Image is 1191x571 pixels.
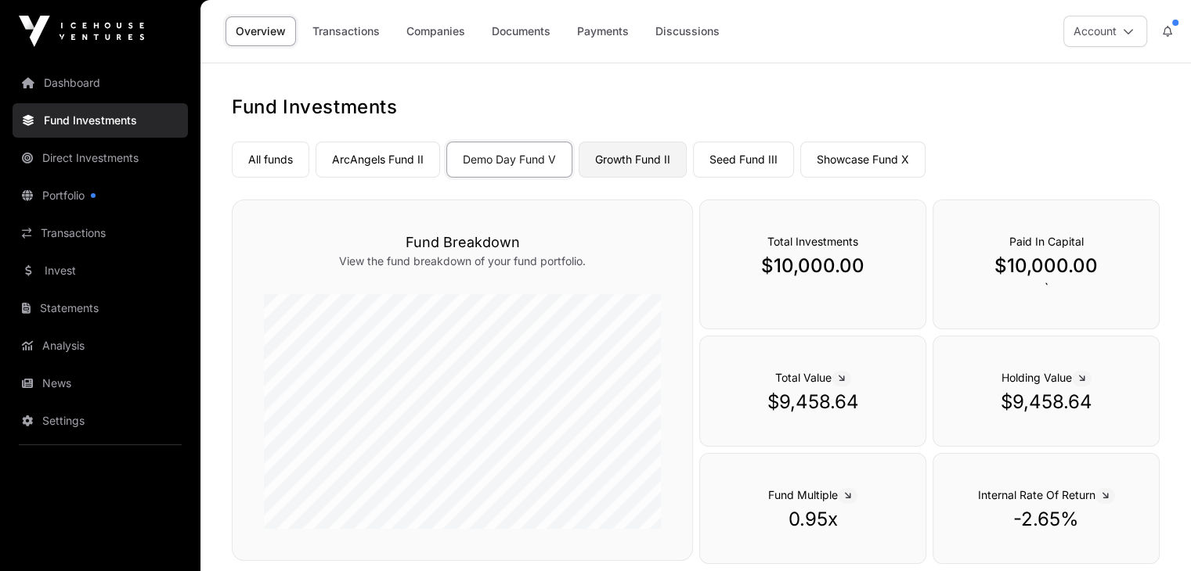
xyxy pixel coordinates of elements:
[13,141,188,175] a: Direct Investments
[13,366,188,400] a: News
[1009,235,1084,248] span: Paid In Capital
[965,253,1128,278] p: $10,000.00
[579,142,687,178] a: Growth Fund II
[731,507,894,532] p: 0.95x
[775,371,851,384] span: Total Value
[446,142,572,178] a: Demo Day Fund V
[232,95,1160,120] h1: Fund Investments
[396,16,475,46] a: Companies
[13,329,188,363] a: Analysis
[13,216,188,250] a: Transactions
[645,16,730,46] a: Discussions
[933,199,1160,329] div: `
[482,16,561,46] a: Documents
[693,142,794,178] a: Seed Fund III
[1063,16,1147,47] button: Account
[13,291,188,325] a: Statements
[13,253,188,288] a: Invest
[302,16,390,46] a: Transactions
[1113,496,1191,571] iframe: Chat Widget
[13,66,188,100] a: Dashboard
[13,404,188,438] a: Settings
[316,142,440,178] a: ArcAngels Fund II
[13,178,188,213] a: Portfolio
[19,16,144,47] img: Icehouse Ventures Logo
[978,488,1115,501] span: Internal Rate Of Return
[13,103,188,138] a: Fund Investments
[232,142,309,178] a: All funds
[767,235,858,248] span: Total Investments
[567,16,639,46] a: Payments
[731,253,894,278] p: $10,000.00
[965,390,1128,415] p: $9,458.64
[731,390,894,415] p: $9,458.64
[965,507,1128,532] p: -2.65%
[768,488,857,501] span: Fund Multiple
[264,232,661,253] h3: Fund Breakdown
[1002,371,1092,384] span: Holding Value
[264,253,661,269] p: View the fund breakdown of your fund portfolio.
[226,16,296,46] a: Overview
[800,142,926,178] a: Showcase Fund X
